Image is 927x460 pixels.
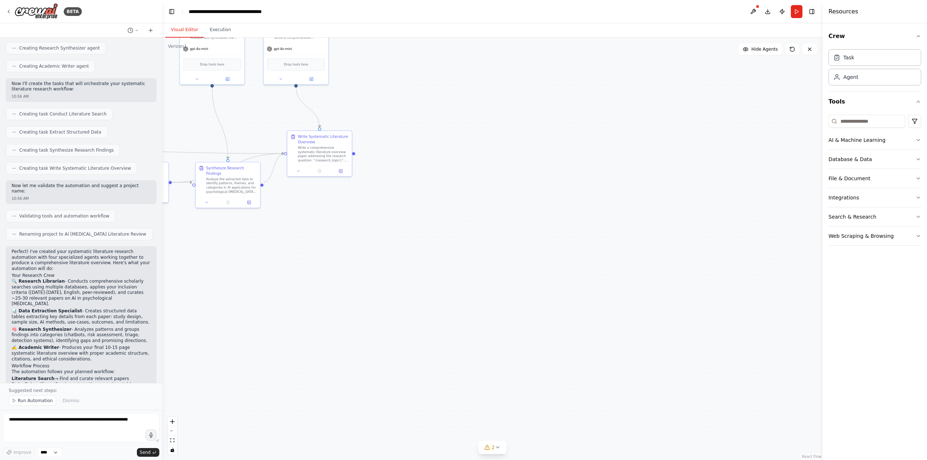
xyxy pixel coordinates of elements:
[64,7,82,16] div: BETA
[829,227,921,245] button: Web Scraping & Browsing
[274,35,325,40] div: Write a comprehensive systematic literature overview paper on {research_topic}. Create well-struc...
[12,183,151,194] p: Now let me validate the automation and suggest a project name:
[165,22,204,38] button: Visual Editor
[189,8,270,15] nav: breadcrumb
[829,92,921,112] button: Tools
[19,63,89,69] span: Creating Academic Writer agent
[168,436,177,445] button: fit view
[284,62,308,67] span: Drop tools here
[206,177,257,194] div: Analyze the extracted data to identify patterns, themes, and categories in AI applications for ps...
[829,207,921,226] button: Search & Research
[492,444,495,451] span: 2
[114,172,165,189] div: Extract key information from each paper identified in the literature search to create a systemati...
[19,45,100,51] span: Creating Research Synthesizer agent
[12,308,82,313] strong: 📊 Data Extraction Specialist
[12,382,151,388] li: → Create systematic comparison tables
[12,327,151,344] p: - Analyzes patterns and groups findings into categories (chatbots, risk assessment, triage, detec...
[264,151,284,185] g: Edge from ad2f0f1b-8c2d-4250-8e51-f1a4a3b06941 to 39852906-3e98-42d2-89c1-578d243dd9d8
[297,76,326,82] button: Open in side panel
[829,150,921,169] button: Database & Data
[751,46,778,52] span: Hide Agents
[140,450,151,455] span: Send
[12,279,151,307] p: - Conducts comprehensive scholarly searches using multiple databases, applies your inclusion crit...
[298,145,348,162] div: Write a comprehensive systematic literature overview paper addressing the research question: "{re...
[12,345,151,362] p: - Produces your final 10-15 page systematic literature overview with proper academic structure, c...
[12,363,151,369] h2: Workflow Process
[137,448,159,457] button: Send
[80,148,284,156] g: Edge from 53b2f5c9-65a4-4fea-94ed-4d1ae2cb1fed to 39852906-3e98-42d2-89c1-578d243dd9d8
[829,26,921,46] button: Crew
[19,111,106,117] span: Creating task Conduct Literature Search
[179,26,245,85] div: Analyze and synthesize the extracted data to identify patterns, themes, and categories of AI appl...
[59,396,83,406] button: Dismiss
[63,398,79,404] span: Dismiss
[12,345,59,350] strong: ✍️ Academic Writer
[190,35,241,40] div: Analyze and synthesize the extracted data to identify patterns, themes, and categories of AI appl...
[829,188,921,207] button: Integrations
[168,417,177,426] button: zoom in
[195,162,261,208] div: Synthesize Research FindingsAnalyze the extracted data to identify patterns, themes, and categori...
[479,441,507,454] button: 2
[293,87,322,127] g: Edge from 0f265725-c626-4413-835f-90711d445f15 to 39852906-3e98-42d2-89c1-578d243dd9d8
[19,165,131,171] span: Creating task Write Systematic Literature Overview
[9,388,154,393] p: Suggested next steps:
[807,7,817,17] button: Hide right sidebar
[3,448,34,457] button: Improve
[829,169,921,188] button: File & Document
[125,26,142,35] button: Switch to previous chat
[19,147,114,153] span: Creating task Synthesize Research Findings
[13,450,31,455] span: Improve
[843,73,858,81] div: Agent
[204,22,237,38] button: Execution
[12,196,151,201] div: 10:56 AM
[168,445,177,455] button: toggle interactivity
[843,54,854,61] div: Task
[217,199,239,206] button: No output available
[829,46,921,91] div: Crew
[12,94,151,99] div: 10:56 AM
[19,213,109,219] span: Validating tools and automation workflow
[12,273,151,279] h2: Your Research Crew
[274,47,292,51] span: gpt-4o-mini
[12,376,55,381] strong: Literature Search
[167,7,177,17] button: Hide left sidebar
[19,231,146,237] span: Renaming project to AI [MEDICAL_DATA] Literature Review
[829,7,858,16] h4: Resources
[172,151,284,185] g: Edge from 5b2e6c2f-a63b-47b4-bcef-cbaf90aa5173 to 39852906-3e98-42d2-89c1-578d243dd9d8
[298,134,348,144] div: Write Systematic Literature Overview
[738,43,782,55] button: Hide Agents
[18,398,53,404] span: Run Automation
[829,131,921,149] button: AI & Machine Learning
[12,279,65,284] strong: 🔍 Research Librarian
[309,168,331,174] button: No output available
[829,112,921,252] div: Tools
[210,87,231,159] g: Edge from bc5e35f3-f31d-4b07-818a-577a4bc15519 to ad2f0f1b-8c2d-4250-8e51-f1a4a3b06941
[12,327,71,332] strong: 🧠 Research Synthesizer
[145,26,156,35] button: Start a new chat
[12,369,151,375] p: The automation follows your planned workflow:
[200,62,224,67] span: Drop tools here
[287,130,352,177] div: Write Systematic Literature OverviewWrite a comprehensive systematic literature overview paper ad...
[802,455,822,459] a: React Flow attribution
[168,426,177,436] button: zoom out
[19,129,101,135] span: Creating task Extract Structured Data
[190,47,208,51] span: gpt-4o-mini
[168,43,187,49] div: Version 1
[172,180,192,185] g: Edge from 5b2e6c2f-a63b-47b4-bcef-cbaf90aa5173 to ad2f0f1b-8c2d-4250-8e51-f1a4a3b06941
[148,194,167,200] button: Open in side panel
[12,81,151,92] p: Now I'll create the tasks that will orchestrate your systematic literature research workflow:
[12,249,151,271] p: Perfect! I've created your systematic literature research automation with four specialized agents...
[12,308,151,325] p: - Creates structured data tables extracting key details from each paper: study design, sample siz...
[146,430,156,440] button: Click to speak your automation idea
[332,168,350,174] button: Open in side panel
[14,3,58,20] img: Logo
[104,162,169,203] div: Extract key information from each paper identified in the literature search to create a systemati...
[9,396,56,406] button: Run Automation
[240,199,258,206] button: Open in side panel
[206,165,257,176] div: Synthesize Research Findings
[168,417,177,455] div: React Flow controls
[263,26,329,85] div: Write a comprehensive systematic literature overview paper on {research_topic}. Create well-struc...
[213,76,242,82] button: Open in side panel
[12,382,50,387] strong: Data Extraction
[12,376,151,382] li: → Find and curate relevant papers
